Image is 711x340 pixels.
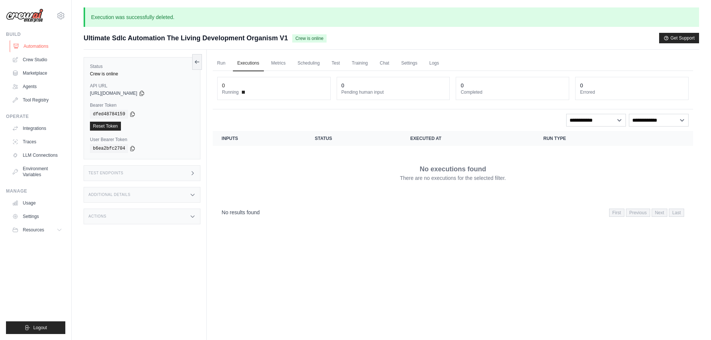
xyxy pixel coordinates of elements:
[342,89,445,95] dt: Pending human input
[292,34,326,43] span: Crew is online
[90,102,194,108] label: Bearer Token
[9,224,65,236] button: Resources
[9,163,65,181] a: Environment Variables
[669,209,684,217] span: Last
[306,131,402,146] th: Status
[88,193,130,197] h3: Additional Details
[9,136,65,148] a: Traces
[222,89,239,95] span: Running
[213,131,693,222] section: Crew executions table
[397,56,422,71] a: Settings
[23,227,44,233] span: Resources
[90,110,128,119] code: dfed48784159
[84,7,699,27] p: Execution was successfully deleted.
[222,82,225,89] div: 0
[327,56,344,71] a: Test
[10,40,66,52] a: Automations
[6,321,65,334] button: Logout
[267,56,290,71] a: Metrics
[609,209,684,217] nav: Pagination
[342,82,344,89] div: 0
[609,209,624,217] span: First
[213,131,306,146] th: Inputs
[90,63,194,69] label: Status
[652,209,668,217] span: Next
[347,56,372,71] a: Training
[375,56,394,71] a: Chat
[90,71,194,77] div: Crew is online
[400,174,506,182] p: There are no executions for the selected filter.
[90,83,194,89] label: API URL
[425,56,443,71] a: Logs
[6,113,65,119] div: Operate
[420,164,486,174] p: No executions found
[9,149,65,161] a: LLM Connections
[580,89,684,95] dt: Errored
[90,137,194,143] label: User Bearer Token
[222,209,260,216] p: No results found
[461,89,564,95] dt: Completed
[626,209,650,217] span: Previous
[233,56,264,71] a: Executions
[6,31,65,37] div: Build
[293,56,324,71] a: Scheduling
[580,82,583,89] div: 0
[213,203,693,222] nav: Pagination
[659,33,699,43] button: Get Support
[90,122,121,131] a: Reset Token
[534,131,645,146] th: Run Type
[33,325,47,331] span: Logout
[9,197,65,209] a: Usage
[461,82,464,89] div: 0
[9,54,65,66] a: Crew Studio
[90,90,137,96] span: [URL][DOMAIN_NAME]
[84,33,288,43] span: Ultimate Sdlc Automation The Living Development Organism V1
[9,81,65,93] a: Agents
[9,94,65,106] a: Tool Registry
[6,9,43,23] img: Logo
[9,210,65,222] a: Settings
[401,131,534,146] th: Executed at
[6,188,65,194] div: Manage
[9,122,65,134] a: Integrations
[9,67,65,79] a: Marketplace
[213,56,230,71] a: Run
[88,171,124,175] h3: Test Endpoints
[90,144,128,153] code: b6ea2bfc2704
[88,214,106,219] h3: Actions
